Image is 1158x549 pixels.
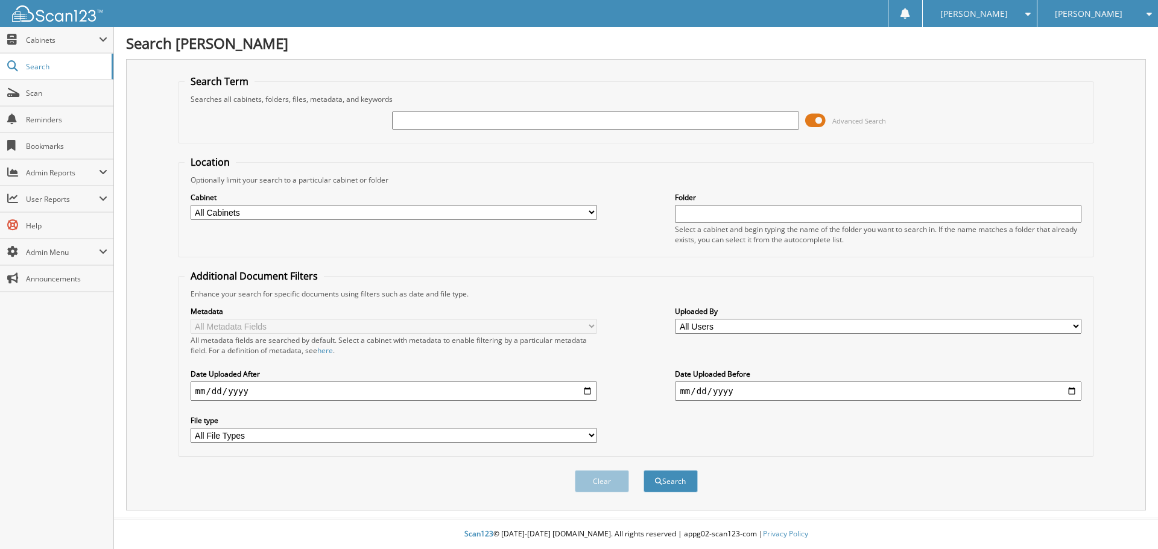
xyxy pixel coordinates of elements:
[1055,10,1122,17] span: [PERSON_NAME]
[191,306,597,316] label: Metadata
[317,345,333,356] a: here
[185,155,236,169] legend: Location
[940,10,1008,17] span: [PERSON_NAME]
[26,141,107,151] span: Bookmarks
[12,5,103,22] img: scan123-logo-white.svg
[191,381,597,401] input: start
[644,470,698,492] button: Search
[191,192,597,202] label: Cabinet
[26,115,107,125] span: Reminders
[114,519,1158,549] div: © [DATE]-[DATE] [DOMAIN_NAME]. All rights reserved | appg02-scan123-com |
[26,168,99,178] span: Admin Reports
[832,116,886,125] span: Advanced Search
[185,175,1088,185] div: Optionally limit your search to a particular cabinet or folder
[185,269,324,283] legend: Additional Document Filters
[191,335,597,356] div: All metadata fields are searched by default. Select a cabinet with metadata to enable filtering b...
[191,369,597,379] label: Date Uploaded After
[675,192,1081,202] label: Folder
[675,306,1081,316] label: Uploaded By
[191,415,597,425] label: File type
[26,61,106,72] span: Search
[126,33,1146,53] h1: Search [PERSON_NAME]
[26,221,107,231] span: Help
[185,289,1088,299] div: Enhance your search for specific documents using filters such as date and file type.
[26,194,99,204] span: User Reports
[675,381,1081,401] input: end
[464,529,493,539] span: Scan123
[26,247,99,257] span: Admin Menu
[185,75,255,88] legend: Search Term
[185,94,1088,104] div: Searches all cabinets, folders, files, metadata, and keywords
[575,470,629,492] button: Clear
[26,35,99,45] span: Cabinets
[26,88,107,98] span: Scan
[675,224,1081,245] div: Select a cabinet and begin typing the name of the folder you want to search in. If the name match...
[26,274,107,284] span: Announcements
[763,529,808,539] a: Privacy Policy
[675,369,1081,379] label: Date Uploaded Before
